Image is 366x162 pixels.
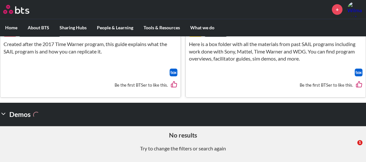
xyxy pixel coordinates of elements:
[170,69,177,76] img: Box logo
[355,69,362,76] a: Download file from Box
[3,5,29,14] img: BTS Logo
[4,76,177,94] div: Be the first BTSer to like this.
[170,69,177,76] a: Download file from Box
[92,19,138,36] label: People & Learning
[347,2,363,17] a: Profile
[189,41,363,62] p: Here is a box folder with all the materials from past SAIL programs including work done with Sony...
[332,4,343,15] a: +
[3,5,41,14] a: Go home
[23,19,54,36] label: About BTS
[347,2,363,17] img: Wilma Mohapatra
[5,145,361,152] p: Try to change the filters or search again
[5,131,361,140] h5: No results
[189,76,363,94] div: Be the first BTSer to like this.
[355,69,362,76] img: Box logo
[344,140,360,156] iframe: Intercom live chat
[54,19,92,36] label: Sharing Hubs
[185,19,220,36] label: What we do
[138,19,185,36] label: Tools & Resources
[357,140,362,145] span: 1
[4,41,177,55] p: Created after the 2017 Time Warner program, this guide explains what the SAIL program is and how ...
